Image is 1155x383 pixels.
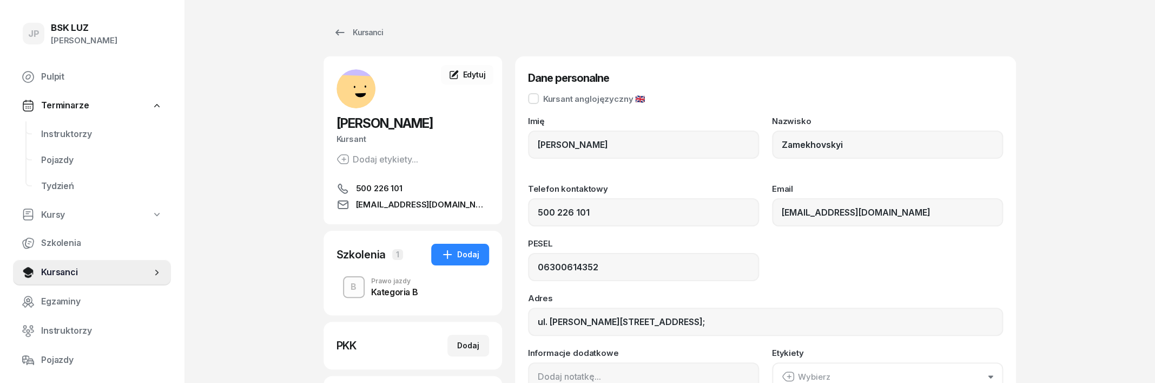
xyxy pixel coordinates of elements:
a: Kursy [13,203,171,228]
a: Instruktorzy [32,121,171,147]
button: B [343,276,365,298]
div: Dodaj [457,339,479,352]
span: Egzaminy [41,295,162,309]
div: Kategoria B [371,288,418,296]
a: Szkolenia [13,230,171,256]
a: [EMAIL_ADDRESS][DOMAIN_NAME] [336,198,489,211]
button: Dodaj etykiety... [336,153,418,166]
button: Dodaj [447,335,489,356]
span: JP [28,29,39,38]
a: Kursanci [13,259,171,285]
span: 500 226 101 [356,182,402,195]
div: Prawo jazdy [371,278,418,284]
div: B [346,278,361,296]
a: Instruktorzy [13,318,171,344]
span: Szkolenia [41,236,162,250]
button: Dodaj [431,244,489,265]
a: Pulpit [13,64,171,90]
span: Pulpit [41,70,162,84]
a: Egzaminy [13,289,171,315]
a: 500 226 101 [336,182,489,195]
a: Pojazdy [32,147,171,173]
span: 1 [392,249,403,260]
div: Kursant [336,132,489,146]
div: Szkolenia [336,247,386,262]
span: Pojazdy [41,153,162,167]
span: Terminarze [41,99,89,113]
h3: Dane personalne [528,69,1003,87]
div: Kursanci [333,26,383,39]
div: Dodaj [441,248,479,261]
span: Tydzień [41,179,162,193]
span: Edytuj [463,70,485,79]
span: [EMAIL_ADDRESS][DOMAIN_NAME] [356,198,489,211]
button: BPrawo jazdyKategoria B [336,272,489,302]
div: BSK LUZ [51,23,117,33]
div: PKK [336,338,357,353]
a: Pojazdy [13,347,171,373]
a: Terminarze [13,93,171,118]
a: Edytuj [441,65,493,85]
a: Kursanci [324,22,393,43]
span: Pojazdy [41,353,162,367]
div: [PERSON_NAME] [51,34,117,48]
span: Kursy [41,208,65,222]
span: [PERSON_NAME] [336,115,433,131]
a: Tydzień [32,173,171,199]
span: Kursanci [41,265,151,280]
span: Instruktorzy [41,324,162,338]
span: Instruktorzy [41,127,162,141]
div: Kursant anglojęzyczny 🇬🇧 [543,95,645,103]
